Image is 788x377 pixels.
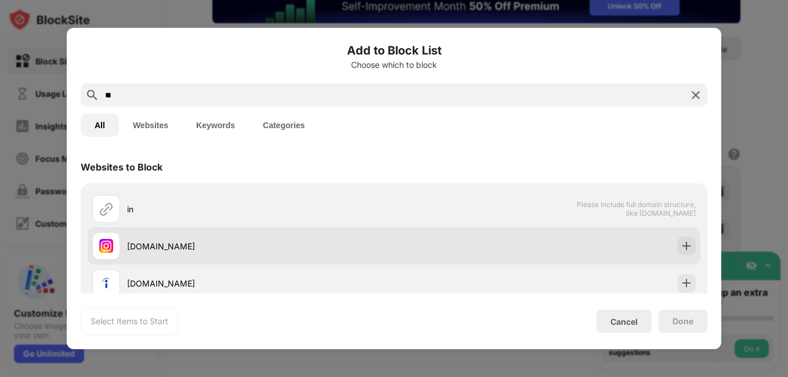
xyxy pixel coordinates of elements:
[127,203,394,215] div: in
[127,277,394,289] div: [DOMAIN_NAME]
[127,240,394,252] div: [DOMAIN_NAME]
[689,88,703,102] img: search-close
[576,200,696,217] span: Please include full domain structure, like [DOMAIN_NAME]
[673,317,693,326] div: Done
[99,276,113,290] img: favicons
[91,316,168,327] div: Select Items to Start
[85,88,99,102] img: search.svg
[81,114,119,137] button: All
[99,239,113,253] img: favicons
[81,161,162,173] div: Websites to Block
[182,114,249,137] button: Keywords
[249,114,319,137] button: Categories
[610,317,638,327] div: Cancel
[119,114,182,137] button: Websites
[81,42,707,59] h6: Add to Block List
[99,202,113,216] img: url.svg
[81,60,707,70] div: Choose which to block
